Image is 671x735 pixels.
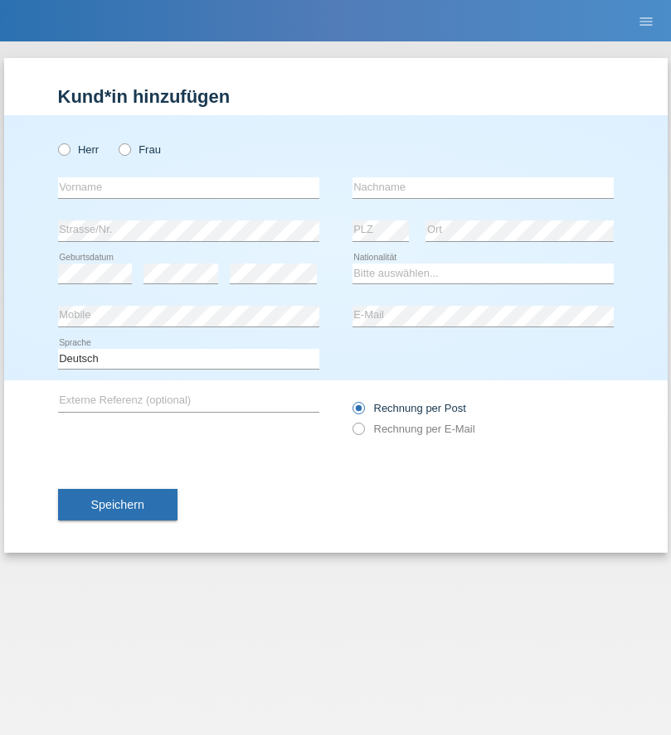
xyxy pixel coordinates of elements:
[119,143,129,154] input: Frau
[353,402,363,423] input: Rechnung per Post
[58,86,614,107] h1: Kund*in hinzufügen
[58,143,69,154] input: Herr
[91,498,144,511] span: Speichern
[353,402,466,414] label: Rechnung per Post
[58,489,177,520] button: Speichern
[119,143,161,156] label: Frau
[58,143,100,156] label: Herr
[630,16,663,26] a: menu
[353,423,475,435] label: Rechnung per E-Mail
[638,13,654,30] i: menu
[353,423,363,443] input: Rechnung per E-Mail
